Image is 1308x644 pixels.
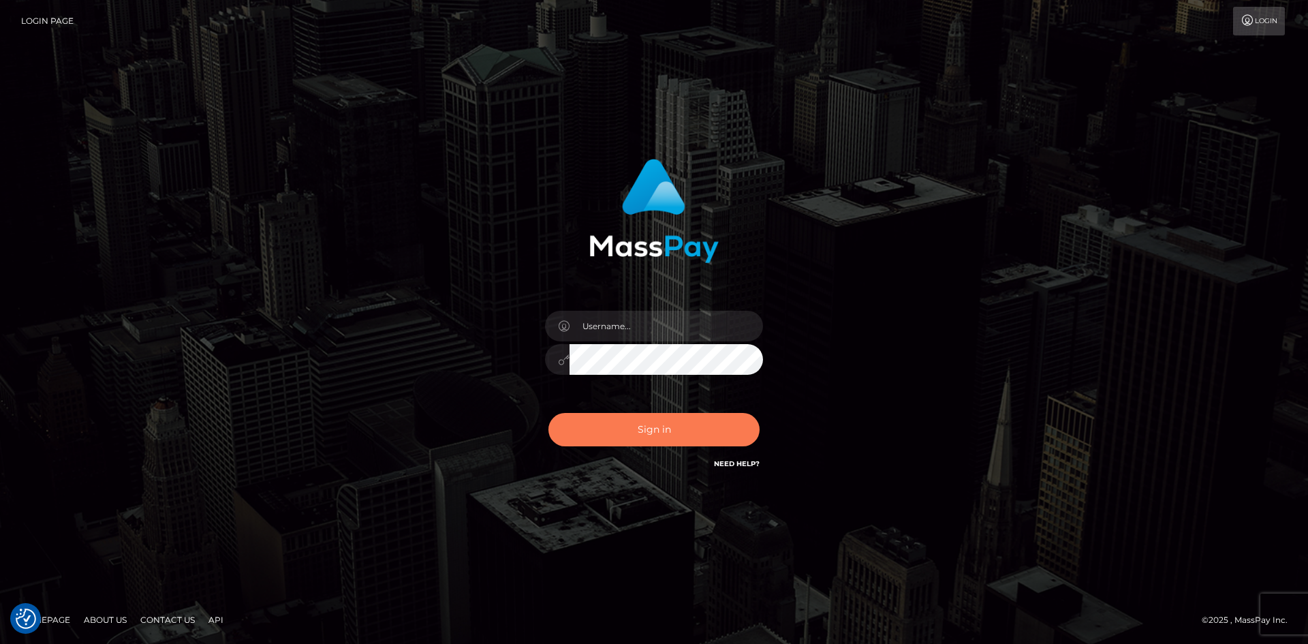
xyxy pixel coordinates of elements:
[78,609,132,630] a: About Us
[714,459,760,468] a: Need Help?
[1202,613,1298,628] div: © 2025 , MassPay Inc.
[570,311,763,341] input: Username...
[21,7,74,35] a: Login Page
[1233,7,1285,35] a: Login
[16,609,36,629] img: Revisit consent button
[16,609,36,629] button: Consent Preferences
[203,609,229,630] a: API
[589,159,719,263] img: MassPay Login
[135,609,200,630] a: Contact Us
[548,413,760,446] button: Sign in
[15,609,76,630] a: Homepage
